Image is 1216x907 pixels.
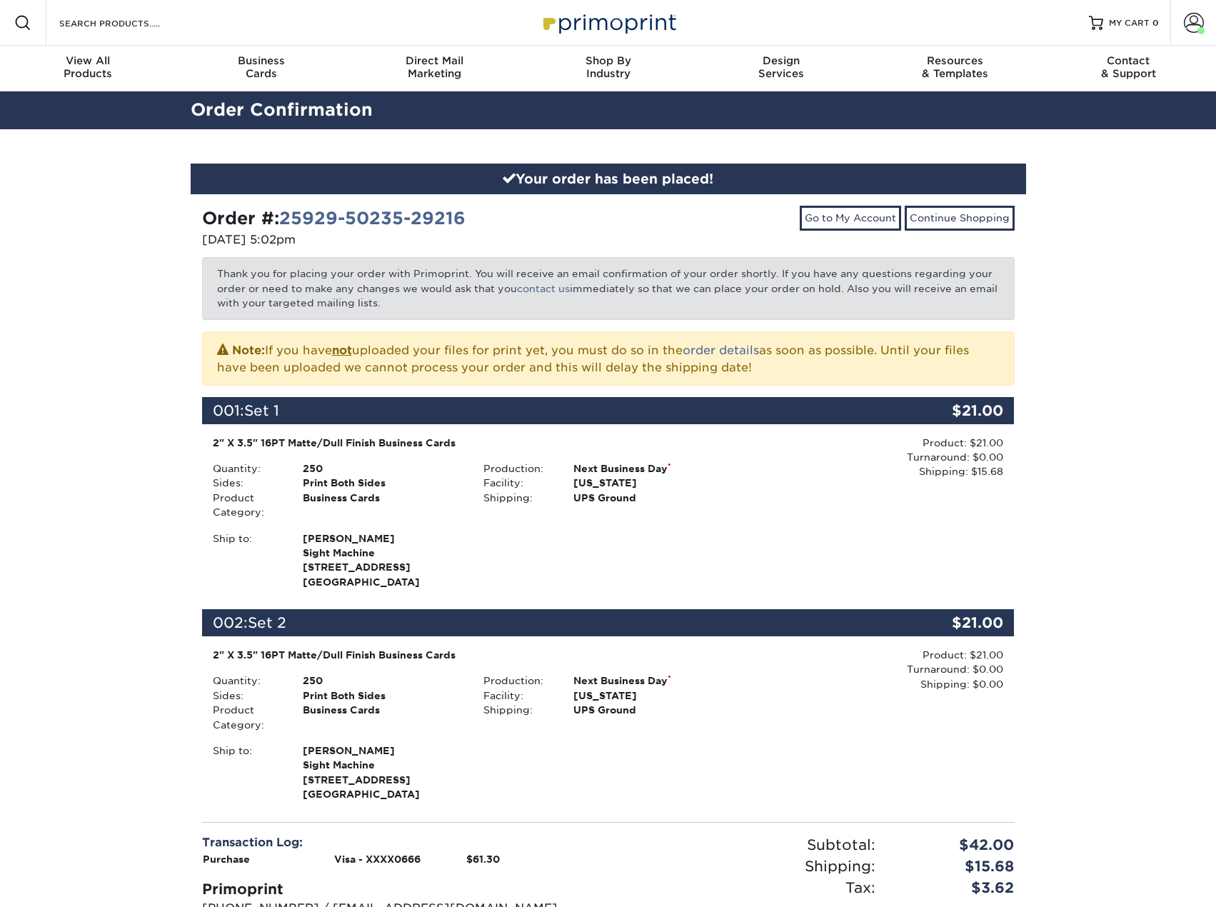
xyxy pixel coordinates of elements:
a: contact us [517,283,570,294]
div: Transaction Log: [202,834,598,851]
div: Product: $21.00 Turnaround: $0.00 Shipping: $15.68 [743,436,1003,479]
div: Services [695,54,868,80]
div: Sides: [202,476,292,490]
strong: [GEOGRAPHIC_DATA] [303,531,462,588]
div: $15.68 [886,856,1025,877]
div: Ship to: [202,743,292,802]
div: 2" X 3.5" 16PT Matte/Dull Finish Business Cards [213,436,733,450]
a: order details [683,344,759,357]
div: Next Business Day [563,461,743,476]
span: 0 [1152,18,1159,28]
span: Set 1 [244,402,279,419]
div: Production: [473,673,563,688]
div: $3.62 [886,877,1025,898]
div: Business Cards [292,703,473,732]
input: SEARCH PRODUCTS..... [58,14,197,31]
div: Print Both Sides [292,688,473,703]
span: Set 2 [248,614,286,631]
div: 250 [292,461,473,476]
a: View AllProducts [1,46,175,91]
div: Products [1,54,175,80]
b: not [332,344,352,357]
strong: [GEOGRAPHIC_DATA] [303,743,462,800]
div: Production: [473,461,563,476]
a: BusinessCards [174,46,348,91]
span: [PERSON_NAME] [303,743,462,758]
div: $42.00 [886,834,1025,856]
div: UPS Ground [563,491,743,505]
div: Subtotal: [608,834,886,856]
span: MY CART [1109,17,1150,29]
div: Facility: [473,476,563,490]
a: DesignServices [695,46,868,91]
span: Resources [868,54,1042,67]
div: Shipping: [473,491,563,505]
div: 2" X 3.5" 16PT Matte/Dull Finish Business Cards [213,648,733,662]
div: Print Both Sides [292,476,473,490]
a: 25929-50235-29216 [279,208,466,229]
span: Business [174,54,348,67]
div: $21.00 [879,397,1015,424]
div: Quantity: [202,461,292,476]
div: Business Cards [292,491,473,520]
strong: Visa - XXXX0666 [334,853,421,865]
div: Product: $21.00 Turnaround: $0.00 Shipping: $0.00 [743,648,1003,691]
div: Product Category: [202,491,292,520]
strong: Purchase [203,853,250,865]
div: Facility: [473,688,563,703]
div: Tax: [608,877,886,898]
div: Your order has been placed! [191,164,1026,195]
a: Continue Shopping [905,206,1015,230]
strong: Order #: [202,208,466,229]
span: Contact [1042,54,1215,67]
div: 001: [202,397,879,424]
div: Product Category: [202,703,292,732]
div: Shipping: [473,703,563,717]
div: [US_STATE] [563,688,743,703]
p: Thank you for placing your order with Primoprint. You will receive an email confirmation of your ... [202,257,1015,319]
a: Contact& Support [1042,46,1215,91]
div: & Templates [868,54,1042,80]
span: Sight Machine [303,758,462,772]
div: Next Business Day [563,673,743,688]
a: Direct MailMarketing [348,46,521,91]
div: Cards [174,54,348,80]
strong: $61.30 [466,853,500,865]
div: Sides: [202,688,292,703]
div: $21.00 [879,609,1015,636]
div: [US_STATE] [563,476,743,490]
div: 250 [292,673,473,688]
div: Industry [521,54,695,80]
div: Marketing [348,54,521,80]
p: [DATE] 5:02pm [202,231,598,249]
div: 002: [202,609,879,636]
div: Shipping: [608,856,886,877]
a: Go to My Account [800,206,901,230]
span: [STREET_ADDRESS] [303,773,462,787]
p: If you have uploaded your files for print yet, you must do so in the as soon as possible. Until y... [217,341,1000,376]
a: Shop ByIndustry [521,46,695,91]
span: [STREET_ADDRESS] [303,560,462,574]
div: Primoprint [202,878,598,900]
span: Shop By [521,54,695,67]
span: Design [695,54,868,67]
a: Resources& Templates [868,46,1042,91]
div: & Support [1042,54,1215,80]
div: Quantity: [202,673,292,688]
div: Ship to: [202,531,292,590]
div: UPS Ground [563,703,743,717]
h2: Order Confirmation [180,97,1037,124]
span: Sight Machine [303,546,462,560]
img: Primoprint [537,7,680,38]
strong: Note: [232,344,265,357]
span: View All [1,54,175,67]
span: [PERSON_NAME] [303,531,462,546]
span: Direct Mail [348,54,521,67]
